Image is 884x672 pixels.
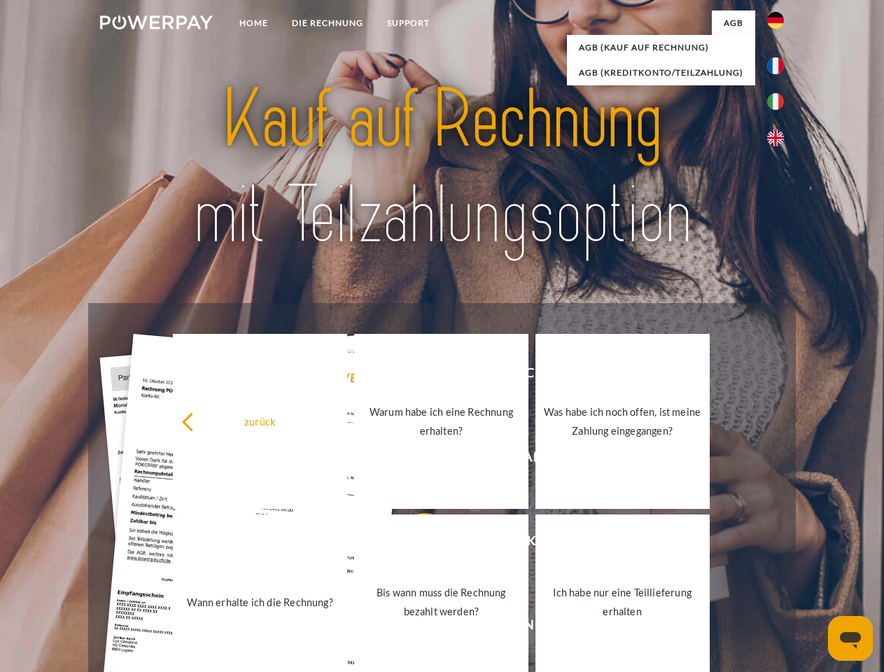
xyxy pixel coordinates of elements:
div: zurück [181,412,339,430]
a: SUPPORT [375,10,442,36]
div: Wann erhalte ich die Rechnung? [181,592,339,611]
img: logo-powerpay-white.svg [100,15,213,29]
img: it [767,93,784,110]
img: title-powerpay_de.svg [134,67,750,268]
div: Ich habe nur eine Teillieferung erhalten [544,583,701,621]
img: en [767,129,784,146]
a: Home [227,10,280,36]
a: agb [712,10,755,36]
img: fr [767,57,784,74]
div: Bis wann muss die Rechnung bezahlt werden? [363,583,520,621]
img: de [767,12,784,29]
a: DIE RECHNUNG [280,10,375,36]
div: Warum habe ich eine Rechnung erhalten? [363,402,520,440]
a: AGB (Kauf auf Rechnung) [567,35,755,60]
a: Was habe ich noch offen, ist meine Zahlung eingegangen? [535,334,710,509]
div: Was habe ich noch offen, ist meine Zahlung eingegangen? [544,402,701,440]
a: AGB (Kreditkonto/Teilzahlung) [567,60,755,85]
iframe: Schaltfläche zum Öffnen des Messaging-Fensters [828,616,873,661]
